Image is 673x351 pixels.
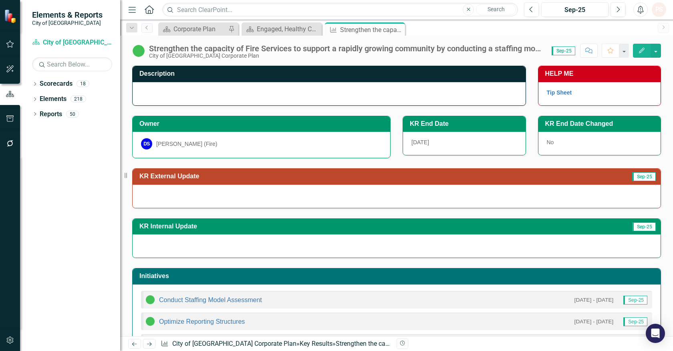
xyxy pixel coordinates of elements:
[66,111,79,117] div: 50
[547,139,554,145] span: No
[623,296,647,305] span: Sep-25
[159,318,245,325] a: Optimize Reporting Structures
[545,70,657,77] h3: HELP ME
[173,24,226,34] div: Corporate Plan
[652,2,666,17] button: PS
[77,81,89,87] div: 18
[574,296,614,304] small: [DATE] - [DATE]
[40,95,66,104] a: Elements
[156,140,217,148] div: [PERSON_NAME] (Fire)
[4,8,18,23] img: ClearPoint Strategy
[145,317,155,326] img: In Progress
[476,4,516,15] button: Search
[632,172,656,181] span: Sep-25
[139,272,657,280] h3: Initiatives
[32,57,112,71] input: Search Below...
[139,120,386,127] h3: Owner
[623,317,647,326] span: Sep-25
[300,340,332,347] a: Key Results
[32,10,103,20] span: Elements & Reports
[160,24,226,34] a: Corporate Plan
[340,25,403,35] div: Strengthen the capacity of Fire Services to support a rapidly growing community by conducting a s...
[552,46,575,55] span: Sep-25
[488,6,505,12] span: Search
[161,339,391,349] div: » »
[646,324,665,343] div: Open Intercom Messenger
[40,110,62,119] a: Reports
[410,120,522,127] h3: KR End Date
[32,38,112,47] a: City of [GEOGRAPHIC_DATA] Corporate Plan
[71,96,86,103] div: 218
[574,318,614,325] small: [DATE] - [DATE]
[159,297,262,303] a: Conduct Staffing Model Assessment
[139,223,503,230] h3: KR Internal Update
[139,173,507,180] h3: KR External Update
[149,53,544,59] div: City of [GEOGRAPHIC_DATA] Corporate Plan
[32,20,103,26] small: City of [GEOGRAPHIC_DATA]
[545,120,657,127] h3: KR End Date Changed
[149,44,544,53] div: Strengthen the capacity of Fire Services to support a rapidly growing community by conducting a s...
[541,2,609,17] button: Sep-25
[244,24,320,34] a: Engaged, Healthy Community
[162,3,518,17] input: Search ClearPoint...
[132,44,145,57] img: In Progress
[547,89,572,96] a: Tip Sheet
[172,340,296,347] a: City of [GEOGRAPHIC_DATA] Corporate Plan
[411,139,429,145] span: [DATE]
[40,79,73,89] a: Scorecards
[139,70,522,77] h3: Description
[141,138,152,149] div: DS
[145,295,155,305] img: In Progress
[544,5,606,15] div: Sep-25
[632,222,656,231] span: Sep-25
[257,24,320,34] div: Engaged, Healthy Community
